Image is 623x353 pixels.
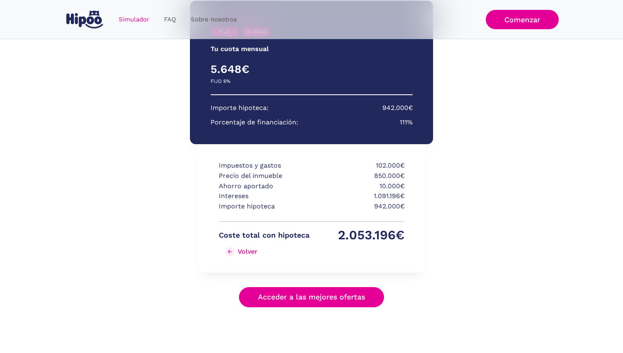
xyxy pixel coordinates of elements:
[382,103,413,113] p: 942.000€
[238,248,258,255] div: Volver
[219,181,309,192] p: Ahorro aportado
[211,62,312,76] h4: 5.648€
[400,117,413,128] p: 111%
[211,44,269,54] p: Tu cuota mensual
[111,12,157,28] a: Simulador
[211,117,298,128] p: Porcentaje de financiación:
[219,245,309,258] a: Volver
[314,161,405,171] p: 102.000€
[211,103,269,113] p: Importe hipoteca:
[486,10,559,29] a: Comenzar
[314,201,405,212] p: 942.000€
[64,7,105,32] a: home
[219,191,309,201] p: Intereses
[219,230,309,241] p: Coste total con hipoteca
[157,12,183,28] a: FAQ
[219,171,309,181] p: Precio del inmueble
[219,161,309,171] p: Impuestos y gastos
[183,12,244,28] a: Sobre nosotros
[211,76,230,86] p: FIJO 6%
[219,201,309,212] p: Importe hipoteca
[314,230,405,241] p: 2.053.196€
[314,171,405,181] p: 850.000€
[314,191,405,201] p: 1.091.196€
[314,181,405,192] p: 10.000€
[239,287,384,307] a: Acceder a las mejores ofertas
